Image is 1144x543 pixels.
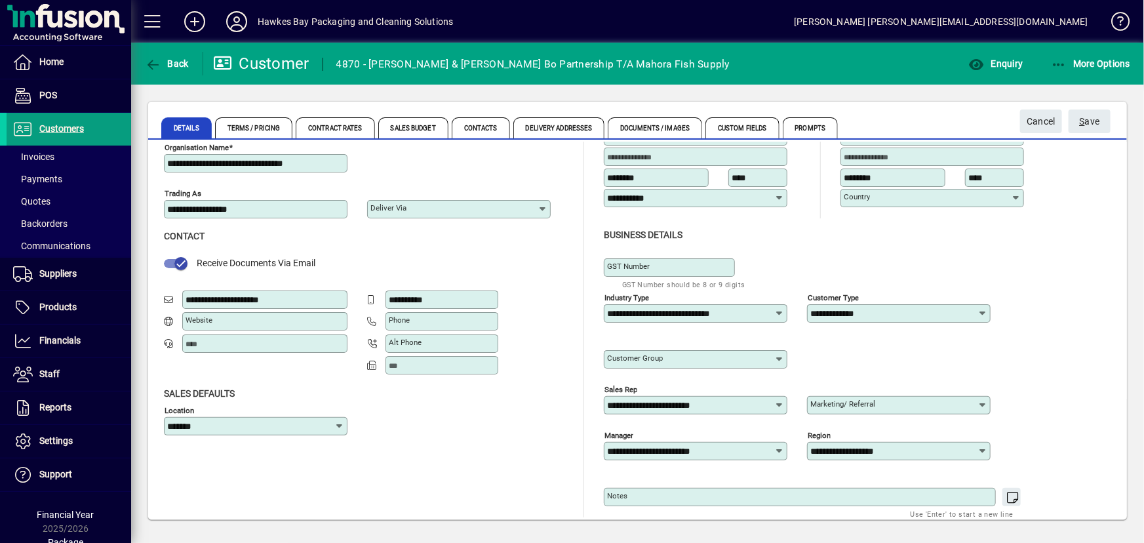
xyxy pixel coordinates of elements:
[7,392,131,424] a: Reports
[965,52,1026,75] button: Enquiry
[296,117,374,138] span: Contract Rates
[174,10,216,33] button: Add
[604,430,633,439] mat-label: Manager
[39,268,77,279] span: Suppliers
[39,56,64,67] span: Home
[808,430,831,439] mat-label: Region
[622,277,745,292] mat-hint: GST Number should be 8 or 9 digits
[378,117,448,138] span: Sales Budget
[607,353,663,363] mat-label: Customer group
[1051,58,1131,69] span: More Options
[7,425,131,458] a: Settings
[513,117,605,138] span: Delivery Addresses
[604,292,649,302] mat-label: Industry type
[39,335,81,346] span: Financials
[142,52,192,75] button: Back
[164,231,205,241] span: Contact
[165,143,229,152] mat-label: Organisation name
[7,291,131,324] a: Products
[7,258,131,291] a: Suppliers
[968,58,1023,69] span: Enquiry
[7,190,131,212] a: Quotes
[186,315,212,325] mat-label: Website
[37,510,94,520] span: Financial Year
[607,491,627,500] mat-label: Notes
[215,117,293,138] span: Terms / Pricing
[370,203,406,212] mat-label: Deliver via
[39,123,84,134] span: Customers
[604,384,637,393] mat-label: Sales rep
[7,212,131,235] a: Backorders
[844,192,870,201] mat-label: Country
[452,117,510,138] span: Contacts
[197,258,315,268] span: Receive Documents Via Email
[7,235,131,257] a: Communications
[1101,3,1128,45] a: Knowledge Base
[810,399,875,409] mat-label: Marketing/ Referral
[131,52,203,75] app-page-header-button: Back
[1080,116,1085,127] span: S
[13,196,50,207] span: Quotes
[336,54,730,75] div: 4870 - [PERSON_NAME] & [PERSON_NAME] Bo Partnership T/A Mahora Fish Supply
[705,117,779,138] span: Custom Fields
[608,117,702,138] span: Documents / Images
[13,218,68,229] span: Backorders
[7,325,131,357] a: Financials
[7,79,131,112] a: POS
[911,506,1014,521] mat-hint: Use 'Enter' to start a new line
[794,11,1088,32] div: [PERSON_NAME] [PERSON_NAME][EMAIL_ADDRESS][DOMAIN_NAME]
[145,58,189,69] span: Back
[161,117,212,138] span: Details
[7,168,131,190] a: Payments
[165,405,194,414] mat-label: Location
[165,189,201,198] mat-label: Trading as
[39,435,73,446] span: Settings
[13,241,90,251] span: Communications
[1069,110,1111,133] button: Save
[604,230,682,240] span: Business details
[213,53,309,74] div: Customer
[39,302,77,312] span: Products
[607,262,650,271] mat-label: GST Number
[783,117,838,138] span: Prompts
[7,46,131,79] a: Home
[7,458,131,491] a: Support
[1020,110,1062,133] button: Cancel
[1048,52,1134,75] button: More Options
[13,174,62,184] span: Payments
[1080,111,1100,132] span: ave
[808,292,859,302] mat-label: Customer type
[39,469,72,479] span: Support
[13,151,54,162] span: Invoices
[7,358,131,391] a: Staff
[389,315,410,325] mat-label: Phone
[39,90,57,100] span: POS
[7,146,131,168] a: Invoices
[164,388,235,399] span: Sales defaults
[39,369,60,379] span: Staff
[1027,111,1055,132] span: Cancel
[258,11,454,32] div: Hawkes Bay Packaging and Cleaning Solutions
[389,338,422,347] mat-label: Alt Phone
[39,402,71,412] span: Reports
[216,10,258,33] button: Profile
